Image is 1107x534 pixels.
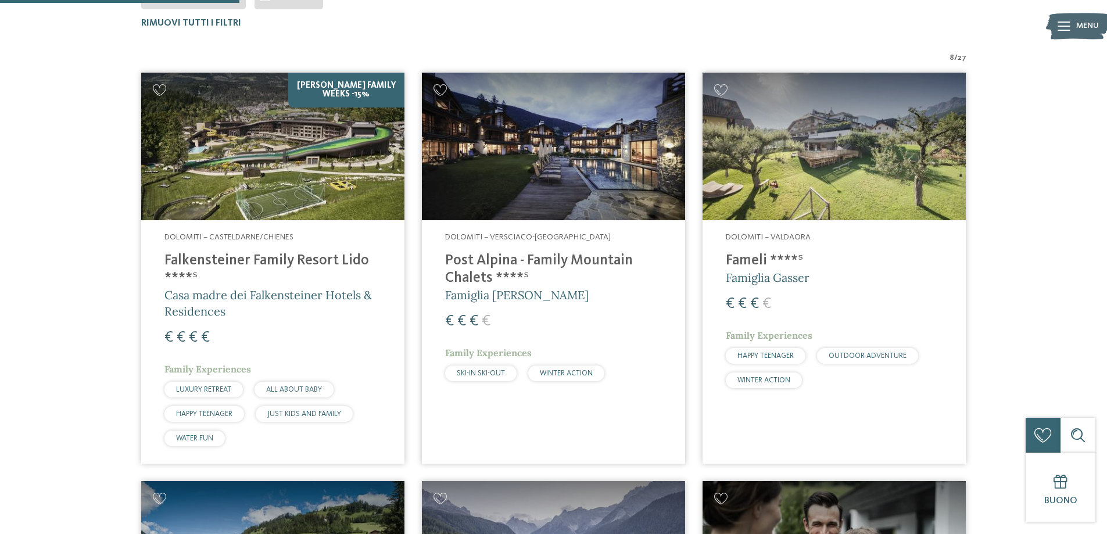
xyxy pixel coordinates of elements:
span: SKI-IN SKI-OUT [457,370,505,377]
span: € [750,296,759,311]
span: Casa madre dei Falkensteiner Hotels & Residences [164,288,372,318]
img: Cercate un hotel per famiglie? Qui troverete solo i migliori! [703,73,966,221]
span: € [762,296,771,311]
span: 8 [950,52,954,64]
span: € [726,296,735,311]
span: WINTER ACTION [737,377,790,384]
a: Buono [1026,453,1095,522]
span: OUTDOOR ADVENTURE [829,352,907,360]
span: € [201,330,210,345]
span: LUXURY RETREAT [176,386,231,393]
h4: Post Alpina - Family Mountain Chalets ****ˢ [445,252,662,287]
span: € [738,296,747,311]
img: Post Alpina - Family Mountain Chalets ****ˢ [422,73,685,221]
h4: Falkensteiner Family Resort Lido ****ˢ [164,252,381,287]
span: ALL ABOUT BABY [266,386,322,393]
span: Dolomiti – Valdaora [726,233,811,241]
span: Family Experiences [445,347,532,359]
span: WATER FUN [176,435,213,442]
span: € [457,314,466,329]
span: Family Experiences [726,329,812,341]
span: Buono [1044,496,1077,506]
span: JUST KIDS AND FAMILY [267,410,341,418]
span: Rimuovi tutti i filtri [141,19,241,28]
span: Dolomiti – Versciaco-[GEOGRAPHIC_DATA] [445,233,611,241]
a: Cercate un hotel per famiglie? Qui troverete solo i migliori! Dolomiti – Valdaora Fameli ****ˢ Fa... [703,73,966,464]
a: Cercate un hotel per famiglie? Qui troverete solo i migliori! Dolomiti – Versciaco-[GEOGRAPHIC_DA... [422,73,685,464]
span: / [954,52,958,64]
span: Dolomiti – Casteldarne/Chienes [164,233,293,241]
span: WINTER ACTION [540,370,593,377]
span: Famiglia [PERSON_NAME] [445,288,589,302]
span: € [470,314,478,329]
img: Cercate un hotel per famiglie? Qui troverete solo i migliori! [141,73,404,221]
span: Famiglia Gasser [726,270,809,285]
span: HAPPY TEENAGER [737,352,794,360]
span: Family Experiences [164,363,251,375]
span: € [482,314,490,329]
a: Cercate un hotel per famiglie? Qui troverete solo i migliori! [PERSON_NAME] Family Weeks -15% Dol... [141,73,404,464]
span: € [177,330,185,345]
span: HAPPY TEENAGER [176,410,232,418]
span: € [189,330,198,345]
span: € [445,314,454,329]
span: 27 [958,52,966,64]
span: € [164,330,173,345]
